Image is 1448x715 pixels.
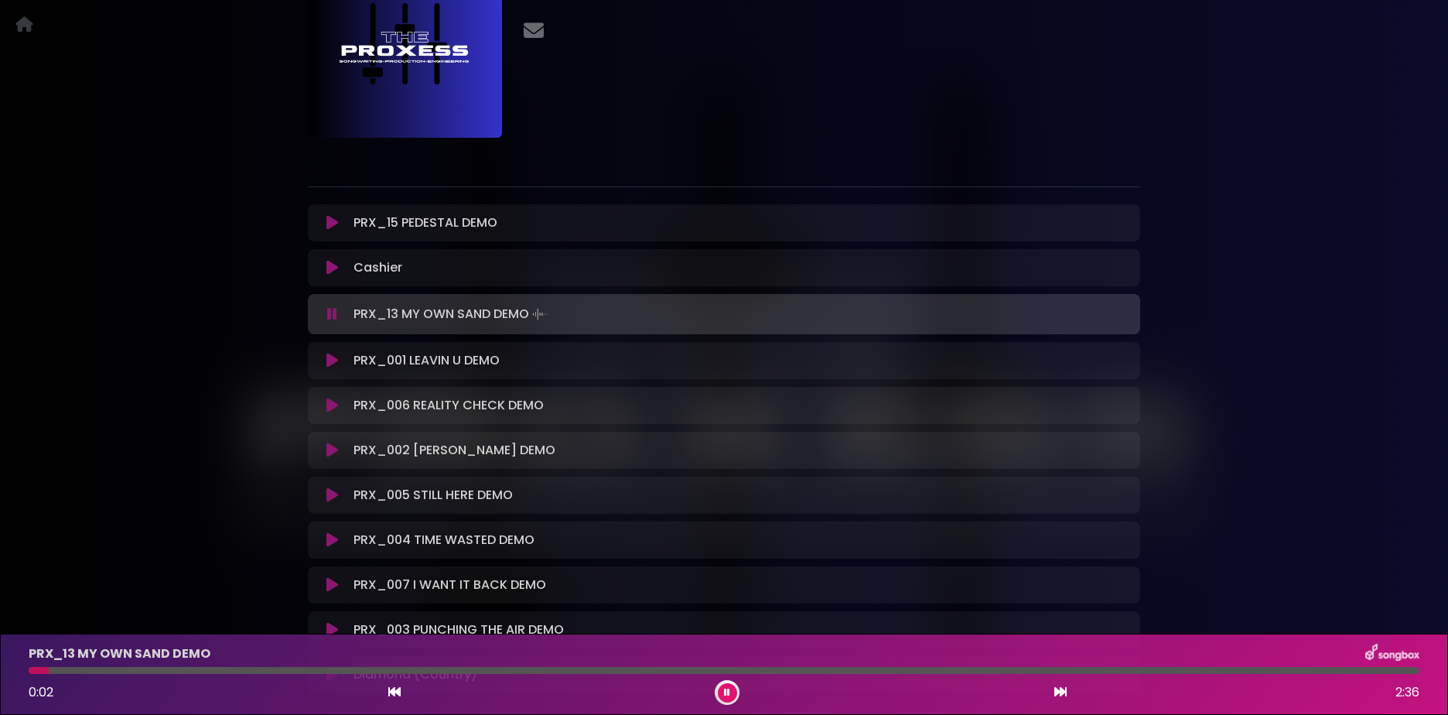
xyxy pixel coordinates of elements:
img: songbox-logo-white.png [1365,644,1419,664]
img: waveform4.gif [529,303,551,325]
p: PRX_002 [PERSON_NAME] DEMO [353,441,555,460]
p: PRX_003 PUNCHING THE AIR DEMO [353,621,564,639]
p: PRX_001 LEAVIN U DEMO [353,351,500,370]
span: 0:02 [29,683,53,701]
p: PRX_13 MY OWN SAND DEMO [29,645,210,663]
span: 2:36 [1395,683,1419,702]
p: PRX_005 STILL HERE DEMO [353,486,513,505]
p: PRX_006 REALITY CHECK DEMO [353,396,544,415]
p: Cashier [353,258,402,277]
p: PRX_004 TIME WASTED DEMO [353,531,534,549]
p: PRX_15 PEDESTAL DEMO [353,214,497,232]
p: PRX_007 I WANT IT BACK DEMO [353,576,546,594]
p: PRX_13 MY OWN SAND DEMO [353,303,551,325]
